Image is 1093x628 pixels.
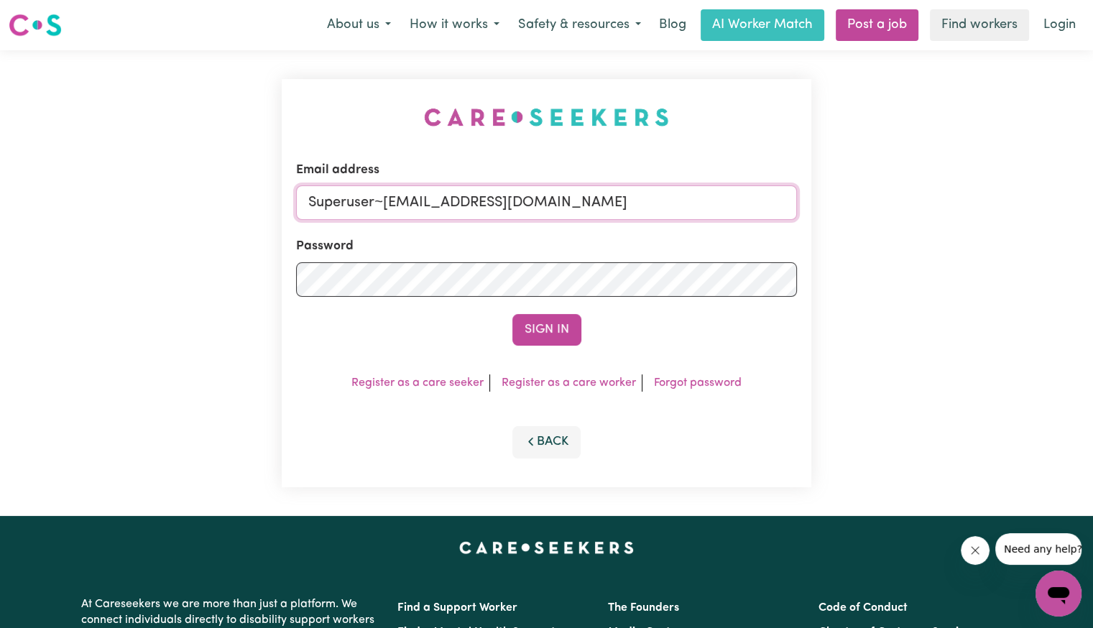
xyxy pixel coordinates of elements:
button: How it works [400,10,509,40]
a: Find a Support Worker [397,602,517,614]
span: Need any help? [9,10,87,22]
input: Email address [296,185,797,220]
iframe: Button to launch messaging window [1036,571,1082,617]
iframe: Close message [961,536,990,565]
button: About us [318,10,400,40]
a: Find workers [930,9,1029,41]
a: Login [1035,9,1084,41]
button: Safety & resources [509,10,650,40]
label: Password [296,237,354,256]
iframe: Message from company [995,533,1082,565]
button: Sign In [512,314,581,346]
a: Register as a care seeker [351,377,484,389]
img: Careseekers logo [9,12,62,38]
a: Register as a care worker [502,377,636,389]
button: Back [512,426,581,458]
label: Email address [296,161,379,180]
a: Forgot password [654,377,742,389]
a: Post a job [836,9,918,41]
a: Blog [650,9,695,41]
a: Careseekers home page [459,542,634,553]
a: AI Worker Match [701,9,824,41]
a: Code of Conduct [818,602,908,614]
a: Careseekers logo [9,9,62,42]
a: The Founders [608,602,679,614]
